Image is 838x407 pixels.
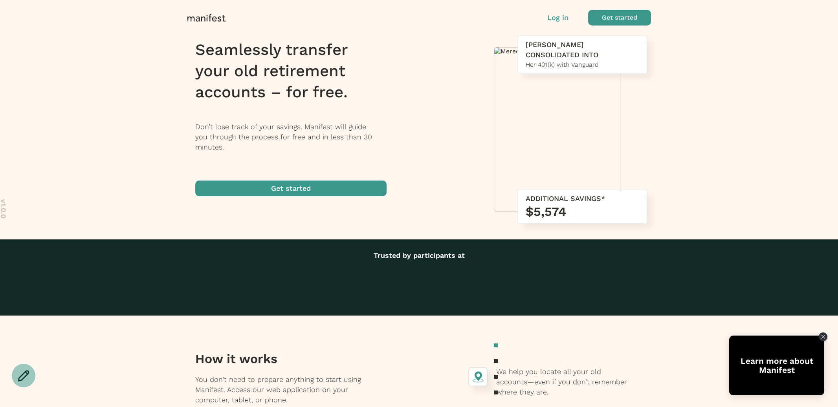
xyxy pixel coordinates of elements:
div: [PERSON_NAME] CONSOLIDATED INTO [526,40,639,60]
div: Open Tolstoy widget [729,336,824,395]
div: Close Tolstoy widget [819,332,827,341]
div: Learn more about Manifest [729,356,824,374]
div: Tolstoy bubble widget [729,336,824,395]
div: Open Tolstoy [729,336,824,395]
h3: How it works [195,351,371,367]
div: Her 401(k) with Vanguard [526,60,639,69]
h1: Seamlessly transfer your old retirement accounts – for free. [195,39,397,103]
h3: $5,574 [526,204,639,219]
button: Log in [547,13,568,23]
button: Get started [588,10,651,26]
button: Get started [195,181,387,196]
div: ADDITIONAL SAVINGS* [526,193,639,204]
p: Don’t lose track of your savings. Manifest will guide you through the process for free and in les... [195,122,397,152]
img: Meredith [494,47,620,55]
